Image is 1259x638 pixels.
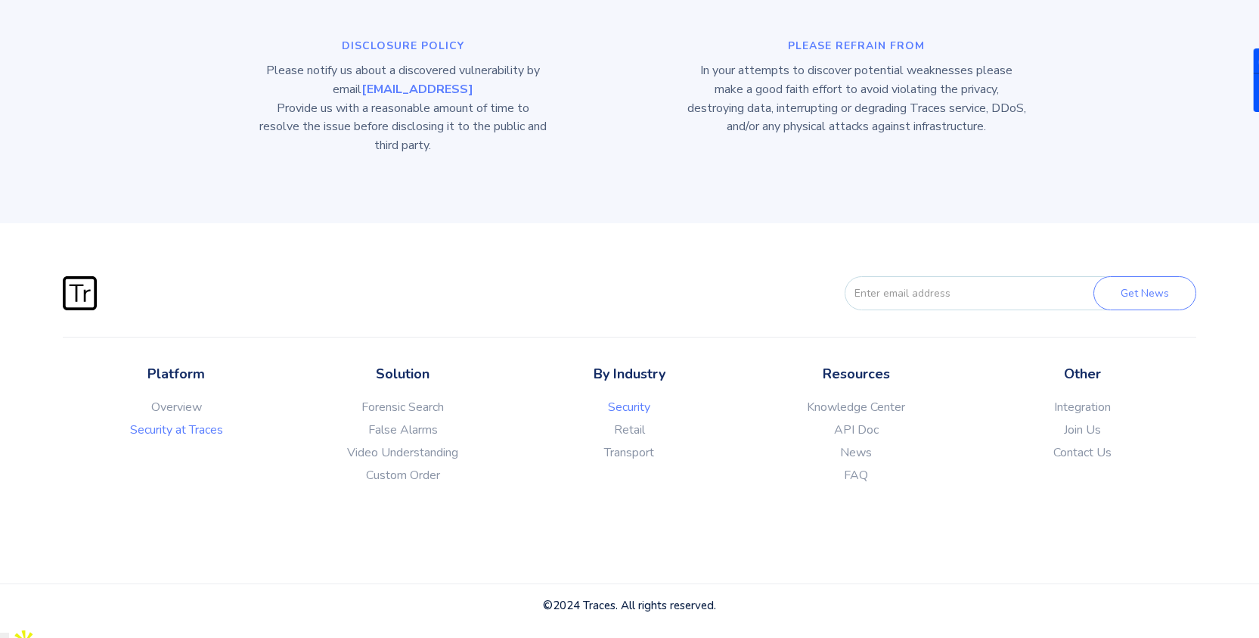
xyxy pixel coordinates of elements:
[516,445,743,460] a: Transport
[1093,276,1196,310] input: Get News
[969,400,1196,415] a: Integration
[969,364,1196,384] p: Other
[63,422,290,437] a: Security at Traces
[516,422,743,437] a: Retail
[743,364,969,384] p: Resources
[342,39,464,53] strong: Disclosure Policy
[969,422,1196,437] a: Join Us
[233,61,573,155] p: Please notify us about a discovered vulnerability by email Provide us with a reasonable amount of...
[743,468,969,483] a: FAQ
[743,445,969,460] a: News
[687,61,1027,136] p: In your attempts to discover potential weaknesses please make a good faith effort to avoid violat...
[743,422,969,437] a: API Doc
[845,276,1120,310] input: Enter email address
[63,598,1196,613] div: ©2024 Traces. All rights reserved.
[516,364,743,384] p: By Industry
[290,422,516,437] a: False Alarms
[743,400,969,415] a: Knowledge Center
[516,400,743,415] a: Security
[290,468,516,483] a: Custom Order
[788,39,925,53] strong: Please refrain from
[63,276,97,310] img: Traces Logo
[361,81,473,98] a: [EMAIL_ADDRESS]
[63,364,290,384] p: Platform
[290,400,516,415] a: Forensic Search
[63,400,290,415] a: Overview
[969,445,1196,460] a: Contact Us
[290,364,516,384] p: Solution
[290,445,516,460] a: Video Understanding
[818,276,1196,310] form: FORM-EMAIL-FOOTER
